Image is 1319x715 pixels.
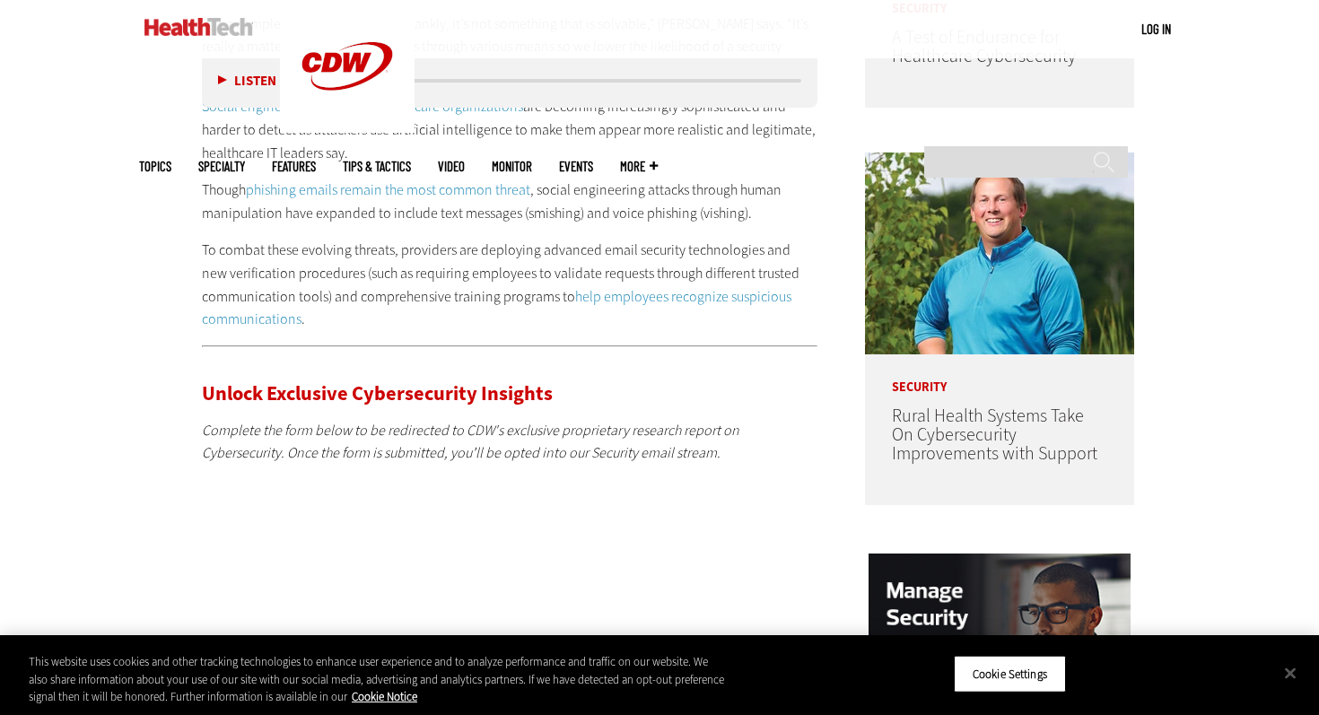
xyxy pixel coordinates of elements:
[144,18,253,36] img: Home
[1141,20,1171,39] div: User menu
[272,160,316,173] a: Features
[202,179,817,224] p: Though , social engineering attacks through human manipulation have expanded to include text mess...
[352,689,417,704] a: More information about your privacy
[198,160,245,173] span: Specialty
[202,380,553,406] span: Unlock Exclusive Cybersecurity Insights
[865,354,1134,394] p: Security
[865,153,1134,354] img: Jim Roeder
[438,160,465,173] a: Video
[620,160,658,173] span: More
[492,160,532,173] a: MonITor
[29,653,726,706] div: This website uses cookies and other tracking technologies to enhance user experience and to analy...
[892,404,1097,466] a: Rural Health Systems Take On Cybersecurity Improvements with Support
[202,239,817,330] p: To combat these evolving threats, providers are deploying advanced email security technologies an...
[559,160,593,173] a: Events
[1141,21,1171,37] a: Log in
[139,160,171,173] span: Topics
[954,655,1066,693] button: Cookie Settings
[1271,653,1310,693] button: Close
[202,421,739,463] em: Complete the form below to be redirected to CDW's exclusive proprietary research report on Cybers...
[343,160,411,173] a: Tips & Tactics
[280,118,415,137] a: CDW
